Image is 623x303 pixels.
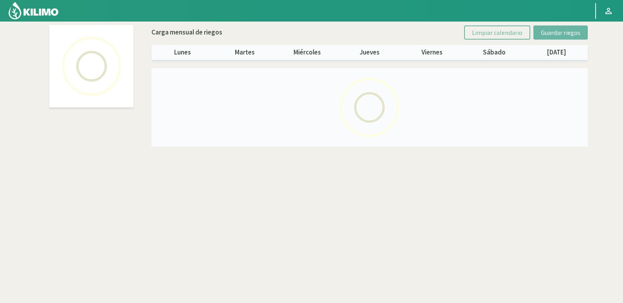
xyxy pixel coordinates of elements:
[541,29,580,36] span: Guardar riegos
[472,29,522,36] span: Limpiar calendario
[276,47,339,58] p: miércoles
[214,47,276,58] p: martes
[401,47,463,58] p: viernes
[526,47,588,58] p: [DATE]
[330,68,409,147] img: Loading...
[463,47,525,58] p: sábado
[151,47,214,58] p: lunes
[464,25,530,40] button: Limpiar calendario
[52,27,131,105] img: Loading...
[151,27,222,38] p: Carga mensual de riegos
[8,1,59,20] img: Kilimo
[533,25,588,40] button: Guardar riegos
[339,47,401,58] p: jueves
